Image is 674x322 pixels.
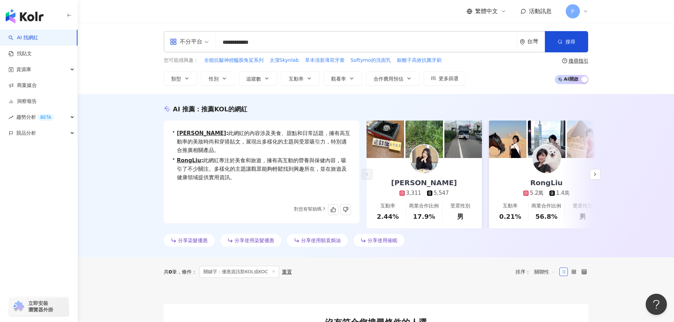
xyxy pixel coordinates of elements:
button: 類型 [164,71,197,86]
span: 分享使用染髮優惠 [235,238,274,243]
span: 此網紅專注於美食和旅遊，擁有高互動的營養與保健內容，吸引了不少關注。多樣化的主題讓觀眾能夠輕鬆找到興趣所在，並在旅遊及健康領域提供實用資訊。 [177,156,351,182]
div: 商業合作比例 [531,203,561,210]
span: question-circle [562,58,567,63]
div: 3,311 [406,189,421,197]
button: 追蹤數 [239,71,277,86]
span: 銀離子高效抗菌牙刷 [397,57,442,64]
span: : [201,157,203,164]
span: 互動率 [289,76,304,82]
button: 搜尋 [545,31,588,52]
div: 受眾性別 [573,203,593,210]
button: 全能抗皺神經醯胺角鯊系列 [204,57,264,64]
div: 1.4萬 [556,189,570,197]
span: 太潔Skynlab [270,57,299,64]
div: 男 [457,212,463,221]
a: RongLiu5.2萬1.4萬互動率0.21%商業合作比例56.8%受眾性別男 [489,158,604,228]
img: chrome extension [11,301,25,312]
button: 草本清新薄荷牙膏 [305,57,345,64]
span: 推薦KOL的網紅 [201,105,247,113]
span: : [226,130,228,136]
span: 類型 [171,76,181,82]
span: 趨勢分析 [16,109,54,125]
img: post-image [444,121,482,158]
div: 男 [580,212,586,221]
button: 觀看率 [324,71,362,86]
span: 分享使用順直焗油 [301,238,341,243]
span: environment [520,39,525,45]
span: 合作費用預估 [374,76,403,82]
span: 觀看率 [331,76,346,82]
a: 洞察報告 [8,98,37,105]
div: 重置 [282,269,292,275]
button: 銀離子高效抗菌牙刷 [397,57,442,64]
span: appstore [170,38,177,45]
a: [PERSON_NAME] [177,130,226,136]
span: 條件 ： [177,269,197,275]
div: 商業合作比例 [409,203,439,210]
div: 5,547 [434,189,449,197]
img: KOL Avatar [410,145,438,173]
a: searchAI 找網紅 [8,34,38,41]
button: 互動率 [281,71,319,86]
span: 資源庫 [16,62,31,77]
span: 追蹤數 [246,76,261,82]
div: 17.9% [413,212,435,221]
span: 您可能感興趣： [164,57,198,64]
a: 商案媒合 [8,82,37,89]
img: KOL Avatar [532,145,561,173]
span: 競品分析 [16,125,36,141]
button: Softymo的洗面乳 [350,57,391,64]
button: 合作費用預估 [366,71,419,86]
div: 排序： [515,266,559,277]
a: chrome extension立即安裝 瀏覽器外掛 [9,297,69,316]
span: 草本清新薄荷牙膏 [305,57,345,64]
span: P [571,7,574,15]
iframe: Help Scout Beacon - Open [646,294,667,315]
span: 性別 [209,76,219,82]
span: 全能抗皺神經醯胺角鯊系列 [204,57,264,64]
div: 2.44% [377,212,399,221]
div: AI 推薦 ： [173,105,248,113]
button: 太潔Skynlab [269,57,299,64]
span: Softymo的洗面乳 [351,57,391,64]
a: RongLiu [177,157,201,164]
span: 更多篩選 [439,76,459,81]
div: 共 筆 [164,269,177,275]
a: [PERSON_NAME]3,3115,547互動率2.44%商業合作比例17.9%受眾性別男 [367,158,482,228]
span: 分享染髮優惠 [178,238,208,243]
div: 搜尋指引 [569,58,588,64]
span: 此網紅的內容涉及美食、甜點和日常話題，擁有高互動率的美妝時尚和穿搭貼文，展現出多樣化的主題與受眾吸引力，特別適合推廣相關產品。 [177,129,351,154]
img: post-image [528,121,565,158]
span: 搜尋 [565,39,575,45]
img: logo [6,9,44,23]
div: 互動率 [503,203,518,210]
img: post-image [367,121,404,158]
button: 性別 [201,71,235,86]
div: 互動率 [380,203,395,210]
span: 關聯性 [534,266,555,277]
div: • [172,156,351,182]
span: 繁體中文 [475,7,498,15]
div: 對您有幫助嗎？ [172,204,351,215]
img: post-image [405,121,443,158]
span: 分享使用催眠 [368,238,397,243]
span: 0 [169,269,172,275]
img: post-image [567,121,604,158]
div: [PERSON_NAME] [384,178,464,188]
span: 立即安裝 瀏覽器外掛 [28,300,53,313]
div: 5.2萬 [530,189,544,197]
span: 關鍵字：優惠資訊類KOL或KOC [200,266,279,278]
img: post-image [489,121,526,158]
div: • [172,129,351,154]
div: RongLiu [523,178,570,188]
div: BETA [38,114,54,121]
button: 更多篩選 [424,71,466,86]
span: rise [8,115,13,120]
a: 找貼文 [8,50,32,57]
div: 0.21% [499,212,521,221]
div: 56.8% [535,212,557,221]
span: 活動訊息 [529,8,552,14]
div: 受眾性別 [450,203,470,210]
div: 不分平台 [170,36,202,47]
div: 台灣 [527,39,545,45]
